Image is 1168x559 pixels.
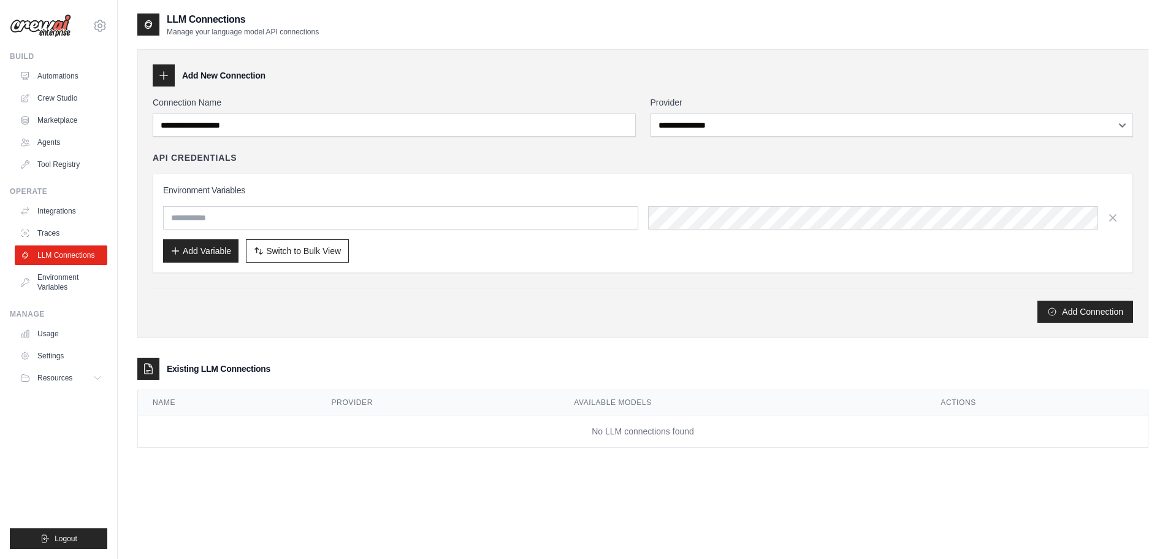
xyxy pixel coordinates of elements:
th: Available Models [559,390,926,415]
h3: Add New Connection [182,69,265,82]
h3: Environment Variables [163,184,1123,196]
a: Traces [15,223,107,243]
img: Logo [10,14,71,37]
a: Usage [15,324,107,344]
a: Environment Variables [15,268,107,297]
a: Crew Studio [15,88,107,108]
h2: LLM Connections [167,12,319,27]
label: Connection Name [153,96,636,109]
a: Tool Registry [15,155,107,174]
td: No LLM connections found [138,415,1148,448]
label: Provider [651,96,1134,109]
a: Automations [15,66,107,86]
h4: API Credentials [153,152,237,164]
button: Switch to Bulk View [246,239,349,263]
th: Provider [317,390,560,415]
button: Add Variable [163,239,239,263]
p: Manage your language model API connections [167,27,319,37]
h3: Existing LLM Connections [167,363,270,375]
a: Agents [15,133,107,152]
a: Marketplace [15,110,107,130]
span: Resources [37,373,72,383]
span: Switch to Bulk View [266,245,341,257]
button: Resources [15,368,107,388]
button: Add Connection [1037,301,1133,323]
div: Manage [10,309,107,319]
a: Settings [15,346,107,366]
a: Integrations [15,201,107,221]
a: LLM Connections [15,245,107,265]
div: Build [10,52,107,61]
button: Logout [10,528,107,549]
th: Name [138,390,317,415]
span: Logout [55,534,77,544]
div: Operate [10,187,107,196]
th: Actions [926,390,1148,415]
